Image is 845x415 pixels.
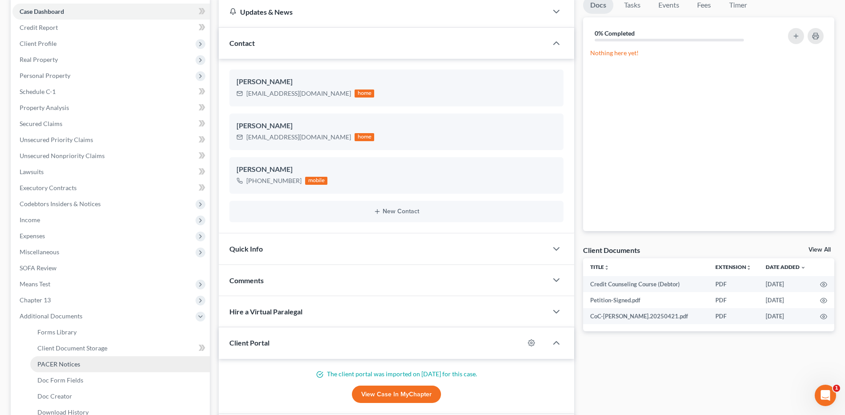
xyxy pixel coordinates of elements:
[715,264,751,270] a: Extensionunfold_more
[20,296,51,304] span: Chapter 13
[37,392,72,400] span: Doc Creator
[20,184,77,191] span: Executory Contracts
[20,72,70,79] span: Personal Property
[759,308,813,324] td: [DATE]
[583,292,708,308] td: Petition-Signed.pdf
[237,164,556,175] div: [PERSON_NAME]
[246,133,351,142] div: [EMAIL_ADDRESS][DOMAIN_NAME]
[20,152,105,159] span: Unsecured Nonpriority Claims
[20,312,82,320] span: Additional Documents
[229,338,269,347] span: Client Portal
[759,276,813,292] td: [DATE]
[20,168,44,175] span: Lawsuits
[815,385,836,406] iframe: Intercom live chat
[20,200,101,207] span: Codebtors Insiders & Notices
[759,292,813,308] td: [DATE]
[20,24,58,31] span: Credit Report
[12,100,210,116] a: Property Analysis
[833,385,840,392] span: 1
[20,104,69,111] span: Property Analysis
[20,8,64,15] span: Case Dashboard
[30,324,210,340] a: Forms Library
[12,260,210,276] a: SOFA Review
[20,280,50,288] span: Means Test
[20,136,93,143] span: Unsecured Priority Claims
[229,370,563,378] p: The client portal was imported on [DATE] for this case.
[12,180,210,196] a: Executory Contracts
[30,372,210,388] a: Doc Form Fields
[20,88,56,95] span: Schedule C-1
[37,376,83,384] span: Doc Form Fields
[583,245,640,255] div: Client Documents
[30,340,210,356] a: Client Document Storage
[37,360,80,368] span: PACER Notices
[20,56,58,63] span: Real Property
[37,328,77,336] span: Forms Library
[30,356,210,372] a: PACER Notices
[229,276,264,285] span: Comments
[352,386,441,403] a: View Case in MyChapter
[246,176,302,185] div: [PHONE_NUMBER]
[583,308,708,324] td: CoC-[PERSON_NAME].20250421.pdf
[20,264,57,272] span: SOFA Review
[229,39,255,47] span: Contact
[237,121,556,131] div: [PERSON_NAME]
[305,177,327,185] div: mobile
[590,49,827,57] p: Nothing here yet!
[604,265,609,270] i: unfold_more
[237,208,556,215] button: New Contact
[20,40,57,47] span: Client Profile
[229,307,302,316] span: Hire a Virtual Paralegal
[746,265,751,270] i: unfold_more
[595,29,635,37] strong: 0% Completed
[12,4,210,20] a: Case Dashboard
[355,90,374,98] div: home
[20,248,59,256] span: Miscellaneous
[766,264,806,270] a: Date Added expand_more
[12,164,210,180] a: Lawsuits
[20,216,40,224] span: Income
[590,264,609,270] a: Titleunfold_more
[355,133,374,141] div: home
[12,132,210,148] a: Unsecured Priority Claims
[237,77,556,87] div: [PERSON_NAME]
[808,247,831,253] a: View All
[12,20,210,36] a: Credit Report
[12,84,210,100] a: Schedule C-1
[20,120,62,127] span: Secured Claims
[12,116,210,132] a: Secured Claims
[37,344,107,352] span: Client Document Storage
[708,308,759,324] td: PDF
[708,292,759,308] td: PDF
[229,7,537,16] div: Updates & News
[12,148,210,164] a: Unsecured Nonpriority Claims
[800,265,806,270] i: expand_more
[246,89,351,98] div: [EMAIL_ADDRESS][DOMAIN_NAME]
[708,276,759,292] td: PDF
[229,244,263,253] span: Quick Info
[30,388,210,404] a: Doc Creator
[583,276,708,292] td: Credit Counseling Course (Debtor)
[20,232,45,240] span: Expenses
